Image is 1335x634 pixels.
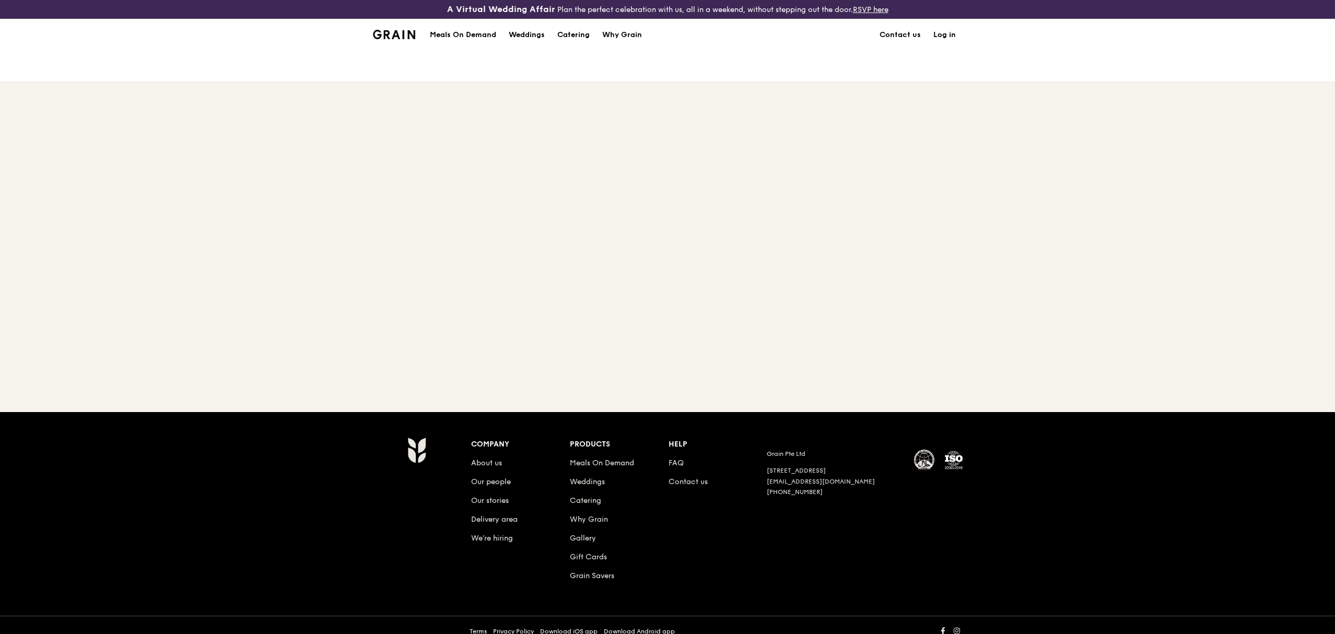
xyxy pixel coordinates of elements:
[873,19,927,51] a: Contact us
[557,19,590,51] div: Catering
[570,459,634,467] a: Meals On Demand
[669,437,767,452] div: Help
[602,19,642,51] div: Why Grain
[943,450,964,471] img: ISO Certified
[471,534,513,543] a: We’re hiring
[570,515,608,524] a: Why Grain
[430,30,496,40] h1: Meals On Demand
[367,4,968,15] div: Plan the perfect celebration with us, all in a weekend, without stepping out the door.
[471,459,502,467] a: About us
[551,19,596,51] a: Catering
[407,437,426,463] img: Grain
[471,496,509,505] a: Our stories
[570,553,607,561] a: Gift Cards
[570,571,614,580] a: Grain Savers
[373,30,415,39] img: Grain
[767,450,901,458] div: Grain Pte Ltd
[471,437,570,452] div: Company
[767,488,823,496] a: [PHONE_NUMBER]
[509,19,545,51] div: Weddings
[570,477,605,486] a: Weddings
[914,450,935,471] img: MUIS Halal Certified
[424,30,502,40] a: Meals On Demand
[570,534,596,543] a: Gallery
[447,4,555,15] h3: A Virtual Wedding Affair
[767,466,901,475] div: [STREET_ADDRESS]
[570,496,601,505] a: Catering
[570,437,669,452] div: Products
[853,5,888,14] a: RSVP here
[927,19,962,51] a: Log in
[596,19,648,51] a: Why Grain
[669,459,684,467] a: FAQ
[669,477,708,486] a: Contact us
[767,478,875,485] a: [EMAIL_ADDRESS][DOMAIN_NAME]
[502,19,551,51] a: Weddings
[471,477,511,486] a: Our people
[471,515,518,524] a: Delivery area
[373,18,415,50] a: GrainGrain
